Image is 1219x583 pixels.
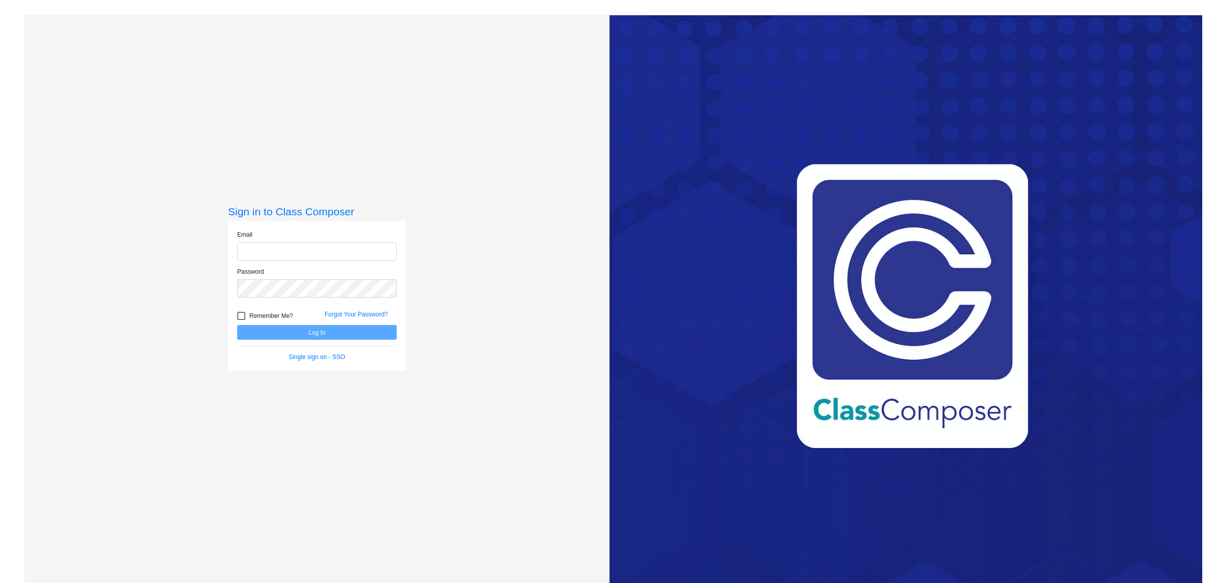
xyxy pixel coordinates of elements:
[237,325,397,340] button: Log In
[237,230,252,239] label: Email
[228,205,406,218] h3: Sign in to Class Composer
[288,353,345,361] a: Single sign on - SSO
[237,267,264,276] label: Password
[249,310,293,322] span: Remember Me?
[325,311,388,318] a: Forgot Your Password?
